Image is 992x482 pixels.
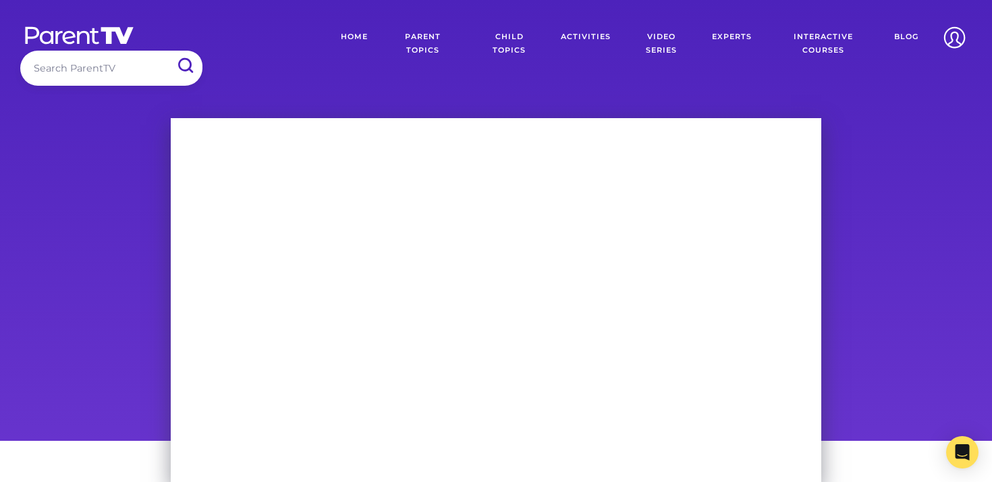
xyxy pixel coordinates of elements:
input: Submit [167,51,202,81]
input: Search ParentTV [20,51,202,85]
a: Interactive Courses [762,20,884,68]
a: Home [331,20,378,68]
p: To see the whole thing, rent or subscribe. [210,145,433,165]
a: Experts [702,20,762,68]
a: Parent Topics [378,20,468,68]
img: parenttv-logo-white.4c85aaf.svg [24,26,135,45]
p: You're watching a free clip. [180,128,332,147]
a: Video Series [621,20,702,68]
a: Child Topics [468,20,551,68]
a: Blog [884,20,929,68]
img: Account [937,20,972,55]
a: Activities [551,20,621,68]
div: Open Intercom Messenger [946,436,979,468]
